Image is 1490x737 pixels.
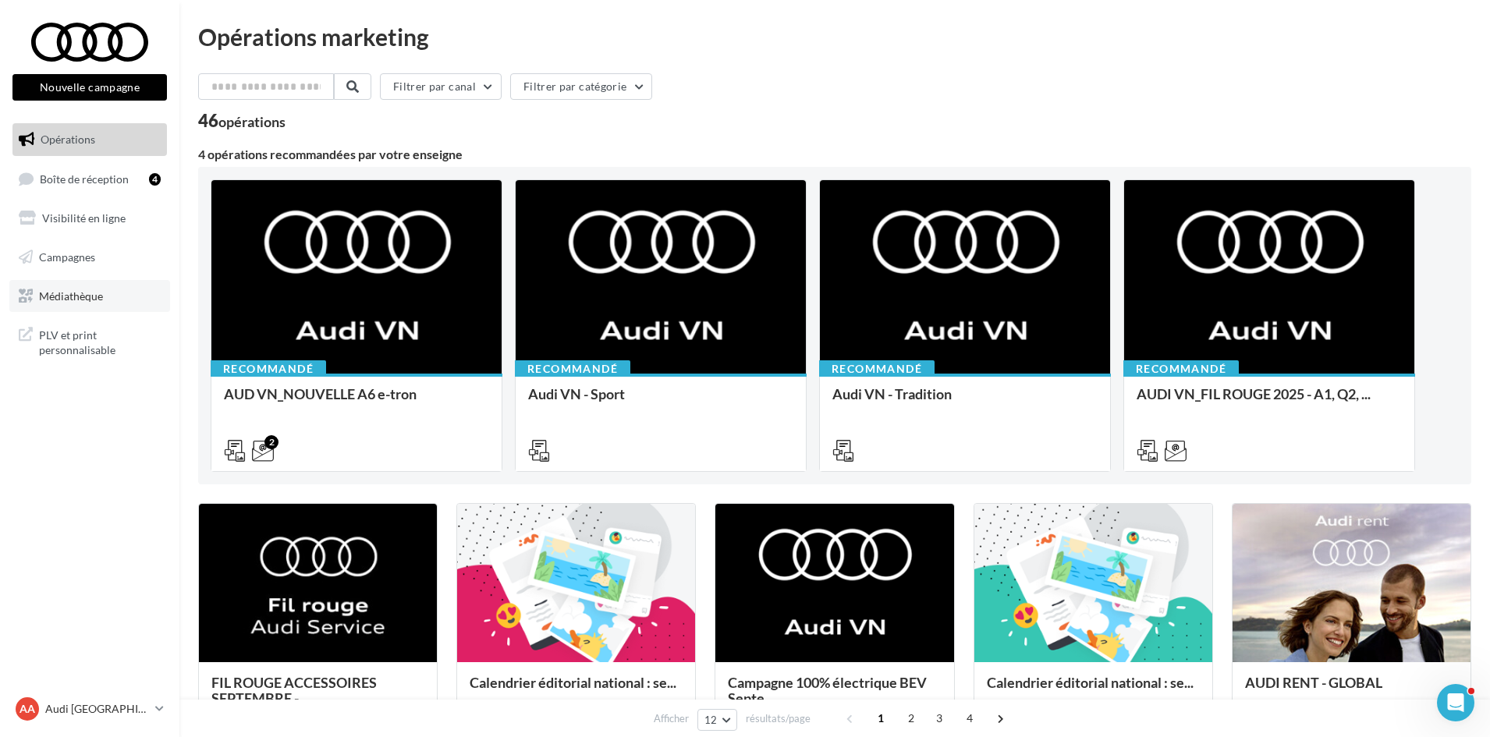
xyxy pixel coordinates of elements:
p: Audi [GEOGRAPHIC_DATA] [45,701,149,717]
span: 4 [957,706,982,731]
span: PLV et print personnalisable [39,324,161,358]
button: 12 [697,709,737,731]
span: 2 [899,706,924,731]
span: Campagnes [39,250,95,264]
span: AA [20,701,35,717]
span: Campagne 100% électrique BEV Septe... [728,674,927,707]
button: Filtrer par canal [380,73,502,100]
a: Opérations [9,123,170,156]
span: Audi VN - Tradition [832,385,952,402]
div: 2 [264,435,278,449]
span: Visibilité en ligne [42,211,126,225]
span: Calendrier éditorial national : se... [470,674,676,691]
span: Boîte de réception [40,172,129,185]
span: Audi VN - Sport [528,385,625,402]
div: opérations [218,115,286,129]
a: PLV et print personnalisable [9,318,170,364]
button: Nouvelle campagne [12,74,167,101]
a: Médiathèque [9,280,170,313]
span: Calendrier éditorial national : se... [987,674,1194,691]
a: Boîte de réception4 [9,162,170,196]
a: AA Audi [GEOGRAPHIC_DATA] [12,694,167,724]
span: AUD VN_NOUVELLE A6 e-tron [224,385,417,402]
iframe: Intercom live chat [1437,684,1474,721]
button: Filtrer par catégorie [510,73,652,100]
div: 4 [149,173,161,186]
span: 3 [927,706,952,731]
div: 4 opérations recommandées par votre enseigne [198,148,1471,161]
div: Recommandé [819,360,935,377]
div: Opérations marketing [198,25,1471,48]
span: Afficher [654,711,689,726]
span: Médiathèque [39,289,103,302]
div: 46 [198,112,286,129]
div: Recommandé [1123,360,1239,377]
span: FIL ROUGE ACCESSOIRES SEPTEMBRE -... [211,674,377,707]
a: Campagnes [9,241,170,274]
span: résultats/page [746,711,811,726]
div: Recommandé [515,360,630,377]
span: 12 [704,714,718,726]
span: AUDI VN_FIL ROUGE 2025 - A1, Q2, ... [1137,385,1371,402]
span: AUDI RENT - GLOBAL [1245,674,1382,691]
div: Recommandé [211,360,326,377]
span: 1 [868,706,893,731]
a: Visibilité en ligne [9,202,170,235]
span: Opérations [41,133,95,146]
